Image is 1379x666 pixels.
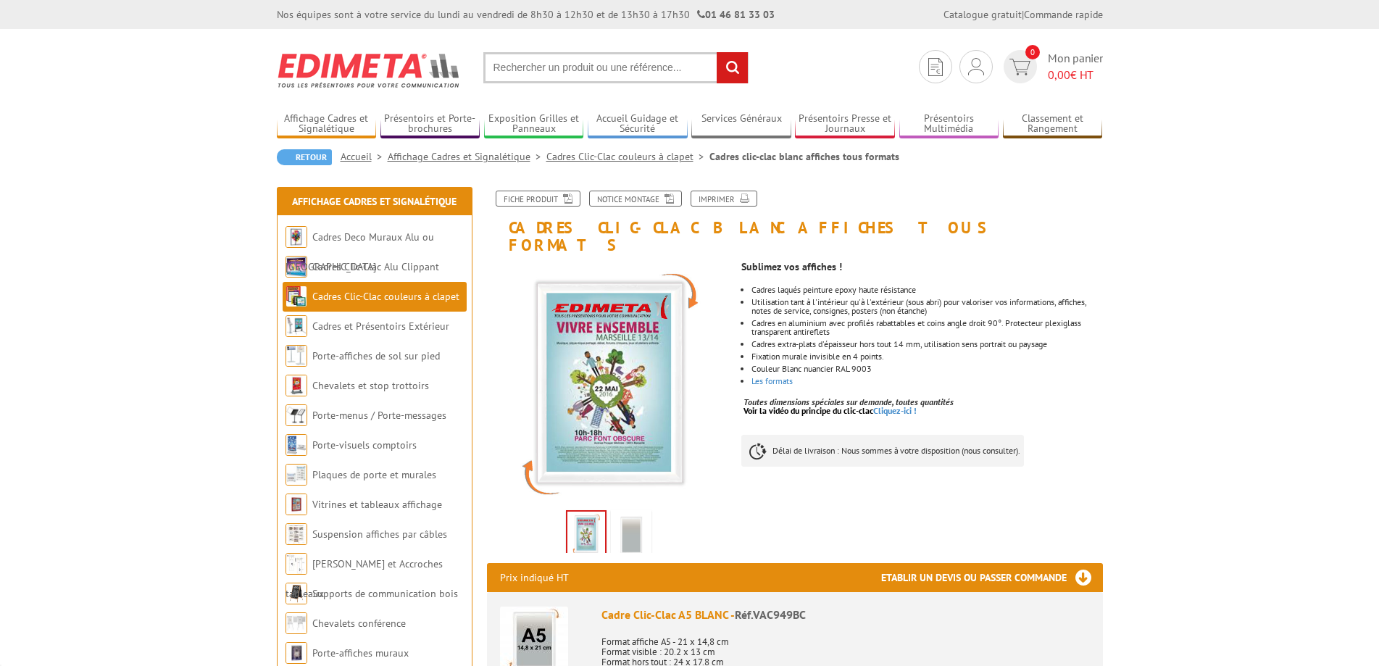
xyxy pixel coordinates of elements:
[795,112,895,136] a: Présentoirs Presse et Journaux
[496,191,580,207] a: Fiche produit
[277,43,462,97] img: Edimeta
[286,494,307,515] img: Vitrines et tableaux affichage
[751,286,1102,294] li: Cadres laqués peinture epoxy haute résistance
[312,438,417,451] a: Porte-visuels comptoirs
[286,553,307,575] img: Cimaises et Accroches tableaux
[312,349,440,362] a: Porte-affiches de sol sur pied
[286,286,307,307] img: Cadres Clic-Clac couleurs à clapet
[286,523,307,545] img: Suspension affiches par câbles
[1003,112,1103,136] a: Classement et Rangement
[286,375,307,396] img: Chevalets et stop trottoirs
[1009,59,1030,75] img: devis rapide
[286,315,307,337] img: Cadres et Présentoirs Extérieur
[312,379,429,392] a: Chevalets et stop trottoirs
[614,513,649,558] img: cadre_blanc_vide.jpg
[943,7,1103,22] div: |
[943,8,1022,21] a: Catalogue gratuit
[286,464,307,486] img: Plaques de porte et murales
[968,58,984,75] img: devis rapide
[601,607,1090,623] div: Cadre Clic-Clac A5 BLANC -
[312,260,439,273] a: Cadres Clic-Clac Alu Clippant
[751,298,1102,315] li: Utilisation tant à l'intérieur qu'à l'extérieur (sous abri) pour valoriser vos informations, affi...
[751,340,1102,349] li: Cadres extra-plats d'épaisseur hors tout 14 mm, utilisation sens portrait ou paysage
[487,261,731,505] img: cadres_aluminium_clic_clac_vac949bc.jpg
[589,191,682,207] a: Notice Montage
[743,396,954,407] em: Toutes dimensions spéciales sur demande, toutes quantités
[709,149,899,164] li: Cadres clic-clac blanc affiches tous formats
[341,150,388,163] a: Accueil
[1048,67,1103,83] span: € HT
[743,405,917,416] a: Voir la vidéo du principe du clic-clacCliquez-ici !
[476,191,1114,254] h1: Cadres clic-clac blanc affiches tous formats
[380,112,480,136] a: Présentoirs et Porte-brochures
[588,112,688,136] a: Accueil Guidage et Sécurité
[735,607,806,622] span: Réf.VAC949BC
[751,352,1102,361] li: Fixation murale invisible en 4 points.
[312,617,406,630] a: Chevalets conférence
[743,405,873,416] span: Voir la vidéo du principe du clic-clac
[928,58,943,76] img: devis rapide
[286,345,307,367] img: Porte-affiches de sol sur pied
[286,404,307,426] img: Porte-menus / Porte-messages
[292,195,457,208] a: Affichage Cadres et Signalétique
[1048,50,1103,83] span: Mon panier
[697,8,775,21] strong: 01 46 81 33 03
[484,112,584,136] a: Exposition Grilles et Panneaux
[312,498,442,511] a: Vitrines et tableaux affichage
[312,290,459,303] a: Cadres Clic-Clac couleurs à clapet
[312,587,458,600] a: Supports de communication bois
[546,150,709,163] a: Cadres Clic-Clac couleurs à clapet
[500,563,569,592] p: Prix indiqué HT
[277,149,332,165] a: Retour
[751,365,1102,373] li: Couleur Blanc nuancier RAL 9003
[741,435,1024,467] p: Délai de livraison : Nous sommes à votre disposition (nous consulter).
[286,230,434,273] a: Cadres Deco Muraux Alu ou [GEOGRAPHIC_DATA]
[881,563,1103,592] h3: Etablir un devis ou passer commande
[899,112,999,136] a: Présentoirs Multimédia
[277,7,775,22] div: Nos équipes sont à votre service du lundi au vendredi de 8h30 à 12h30 et de 13h30 à 17h30
[312,320,449,333] a: Cadres et Présentoirs Extérieur
[567,512,605,557] img: cadres_aluminium_clic_clac_vac949bc.jpg
[286,557,443,600] a: [PERSON_NAME] et Accroches tableaux
[312,409,446,422] a: Porte-menus / Porte-messages
[277,112,377,136] a: Affichage Cadres et Signalétique
[751,319,1102,336] li: Cadres en aluminium avec profilés rabattables et coins angle droit 90°. Protecteur plexiglass tra...
[741,262,1102,271] p: Sublimez vos affiches !
[286,434,307,456] img: Porte-visuels comptoirs
[286,642,307,664] img: Porte-affiches muraux
[388,150,546,163] a: Affichage Cadres et Signalétique
[1048,67,1070,82] span: 0,00
[717,52,748,83] input: rechercher
[691,191,757,207] a: Imprimer
[312,528,447,541] a: Suspension affiches par câbles
[286,226,307,248] img: Cadres Deco Muraux Alu ou Bois
[1024,8,1103,21] a: Commande rapide
[312,646,409,659] a: Porte-affiches muraux
[286,612,307,634] img: Chevalets conférence
[483,52,749,83] input: Rechercher un produit ou une référence...
[312,468,436,481] a: Plaques de porte et murales
[691,112,791,136] a: Services Généraux
[1025,45,1040,59] span: 0
[1000,50,1103,83] a: devis rapide 0 Mon panier 0,00€ HT
[751,375,793,386] a: Les formats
